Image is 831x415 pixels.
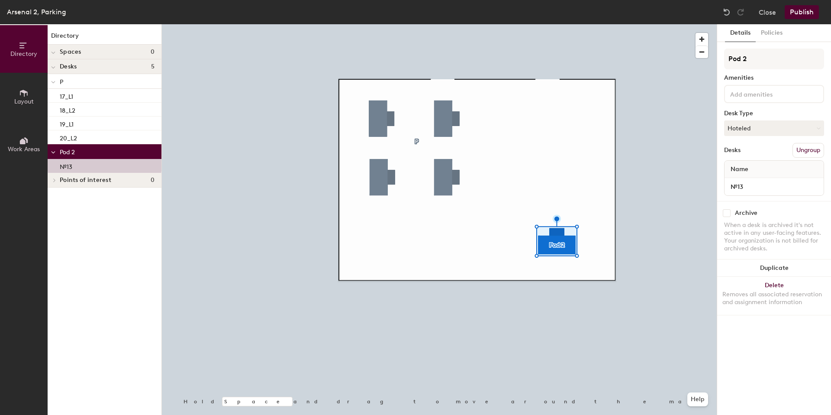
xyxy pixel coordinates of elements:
[717,277,831,315] button: DeleteRemoves all associated reservation and assignment information
[60,91,73,101] p: 17_L1
[10,50,37,58] span: Directory
[725,24,756,42] button: Details
[60,177,111,184] span: Points of interest
[151,177,155,184] span: 0
[48,31,161,45] h1: Directory
[8,146,40,153] span: Work Areas
[792,143,824,158] button: Ungroup
[724,120,824,136] button: Hoteled
[722,291,826,306] div: Removes all associated reservation and assignment information
[756,24,788,42] button: Policies
[151,63,155,70] span: 5
[687,392,708,406] button: Help
[60,132,77,142] p: 20_L2
[7,6,66,17] div: Arsenal 2, Parking
[724,110,824,117] div: Desk Type
[724,221,824,253] div: When a desk is archived it's not active in any user-facing features. Your organization is not bil...
[735,210,757,217] div: Archive
[785,5,819,19] button: Publish
[726,181,822,193] input: Unnamed desk
[60,63,77,70] span: Desks
[759,5,776,19] button: Close
[60,49,81,55] span: Spaces
[728,88,806,99] input: Add amenities
[60,149,75,156] span: Pod 2
[60,78,63,86] span: P
[724,147,741,154] div: Desks
[60,161,72,171] p: №13
[726,162,753,177] span: Name
[60,104,75,114] p: 18_L2
[722,8,731,16] img: Undo
[60,118,74,128] p: 19_L1
[724,75,824,81] div: Amenities
[14,98,34,105] span: Layout
[151,49,155,55] span: 0
[736,8,745,16] img: Redo
[717,259,831,277] button: Duplicate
